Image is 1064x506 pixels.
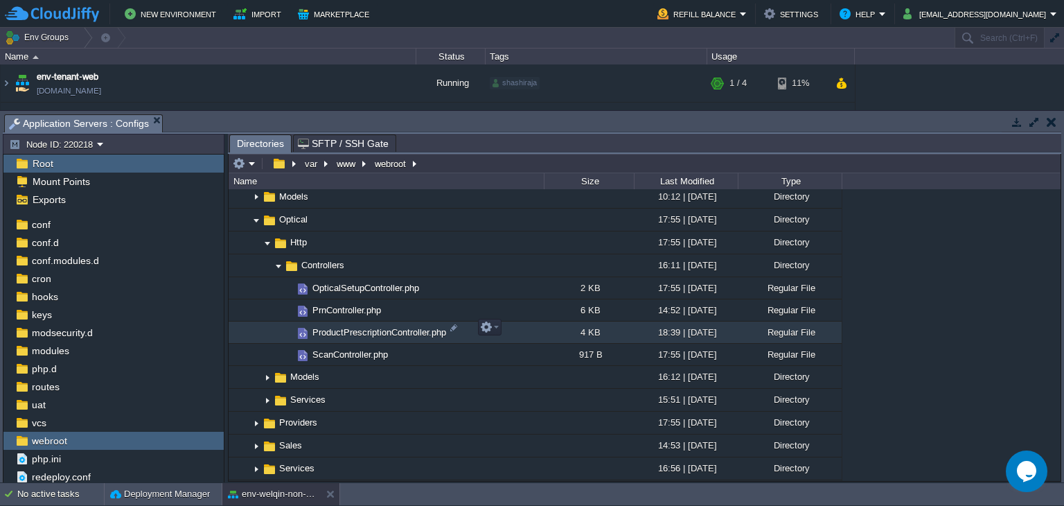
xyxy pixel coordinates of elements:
[634,209,738,230] div: 17:55 | [DATE]
[29,453,63,465] a: php.ini
[490,77,540,89] div: shashiraja
[310,349,390,360] span: ScanController.php
[37,70,98,84] a: env-tenant-web
[262,213,277,228] img: AMDAwAAAACH5BAEAAAAALAAAAAABAAEAAAICRAEAOw==
[657,6,740,22] button: Refill Balance
[29,435,69,447] a: webroot
[634,412,738,433] div: 17:55 | [DATE]
[310,304,383,316] a: PrnController.php
[634,366,738,387] div: 16:12 | [DATE]
[634,322,738,343] div: 18:39 | [DATE]
[262,390,273,411] img: AMDAwAAAACH5BAEAAAAALAAAAAABAAEAAAICRAEAOw==
[738,389,842,410] div: Directory
[634,299,738,321] div: 14:52 | [DATE]
[233,6,285,22] button: Import
[277,213,310,225] a: Optical
[17,483,104,505] div: No active tasks
[125,6,220,22] button: New Environment
[486,49,707,64] div: Tags
[288,371,321,383] a: Models
[738,277,842,299] div: Regular File
[729,64,747,102] div: 1 / 4
[298,6,373,22] button: Marketplace
[298,135,389,152] span: SFTP / SSH Gate
[262,367,273,388] img: AMDAwAAAACH5BAEAAAAALAAAAAABAAEAAAICRAEAOw==
[229,154,1061,173] input: Click to enter the path
[251,186,262,208] img: AMDAwAAAACH5BAEAAAAALAAAAAABAAEAAAICRAEAOw==
[277,191,310,202] span: Models
[840,6,879,22] button: Help
[284,322,295,343] img: AMDAwAAAACH5BAEAAAAALAAAAAABAAEAAAICRAEAOw==
[30,193,68,206] span: Exports
[262,462,277,477] img: AMDAwAAAACH5BAEAAAAALAAAAAABAAEAAAICRAEAOw==
[262,439,277,454] img: AMDAwAAAACH5BAEAAAAALAAAAAABAAEAAAICRAEAOw==
[5,28,73,47] button: Env Groups
[29,290,60,303] a: hooks
[544,299,634,321] div: 6 KB
[738,322,842,343] div: Regular File
[738,435,842,456] div: Directory
[373,157,409,170] button: webroot
[273,236,288,251] img: AMDAwAAAACH5BAEAAAAALAAAAAABAAEAAAICRAEAOw==
[29,308,54,321] span: keys
[29,326,95,339] a: modsecurity.d
[299,259,346,271] a: Controllers
[29,381,62,393] span: routes
[262,189,277,204] img: AMDAwAAAACH5BAEAAAAALAAAAAABAAEAAAICRAEAOw==
[29,254,101,267] span: conf.modules.d
[251,458,262,480] img: AMDAwAAAACH5BAEAAAAALAAAAAABAAEAAAICRAEAOw==
[5,6,99,23] img: CloudJiffy
[29,399,48,411] span: uat
[295,348,310,363] img: AMDAwAAAACH5BAEAAAAALAAAAAABAAEAAAICRAEAOw==
[29,218,53,231] a: conf
[544,344,634,365] div: 917 B
[251,412,262,434] img: AMDAwAAAACH5BAEAAAAALAAAAAABAAEAAAICRAEAOw==
[262,416,277,431] img: AMDAwAAAACH5BAEAAAAALAAAAAABAAEAAAICRAEAOw==
[284,299,295,321] img: AMDAwAAAACH5BAEAAAAALAAAAAABAAEAAAICRAEAOw==
[277,417,319,428] a: Providers
[277,462,317,474] span: Services
[295,326,310,341] img: AMDAwAAAACH5BAEAAAAALAAAAAABAAEAAAICRAEAOw==
[310,282,421,294] span: OpticalSetupController.php
[37,108,77,122] span: env-waqin
[288,394,328,405] span: Services
[29,344,71,357] a: modules
[29,363,59,375] a: php.d
[635,173,738,189] div: Last Modified
[634,254,738,276] div: 16:11 | [DATE]
[634,232,738,253] div: 17:55 | [DATE]
[237,135,284,152] span: Directories
[1,64,12,102] img: AMDAwAAAACH5BAEAAAAALAAAAAABAAEAAAICRAEAOw==
[1006,451,1050,492] iframe: chat widget
[310,326,448,338] a: ProductPrescriptionController.php
[738,412,842,433] div: Directory
[228,487,315,501] button: env-welqin-non-prod
[778,64,823,102] div: 11%
[277,439,304,451] span: Sales
[729,103,761,140] div: 10 / 316
[634,389,738,410] div: 15:51 | [DATE]
[251,209,262,231] img: AMDAwAAAACH5BAEAAAAALAAAAAABAAEAAAICRAEAOw==
[738,209,842,230] div: Directory
[288,236,309,248] a: Http
[30,175,92,188] a: Mount Points
[303,157,321,170] button: var
[903,6,1050,22] button: [EMAIL_ADDRESS][DOMAIN_NAME]
[29,417,48,429] a: vcs
[634,435,738,456] div: 14:53 | [DATE]
[284,277,295,299] img: AMDAwAAAACH5BAEAAAAALAAAAAABAAEAAAICRAEAOw==
[273,255,284,277] img: AMDAwAAAACH5BAEAAAAALAAAAAABAAEAAAICRAEAOw==
[545,173,634,189] div: Size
